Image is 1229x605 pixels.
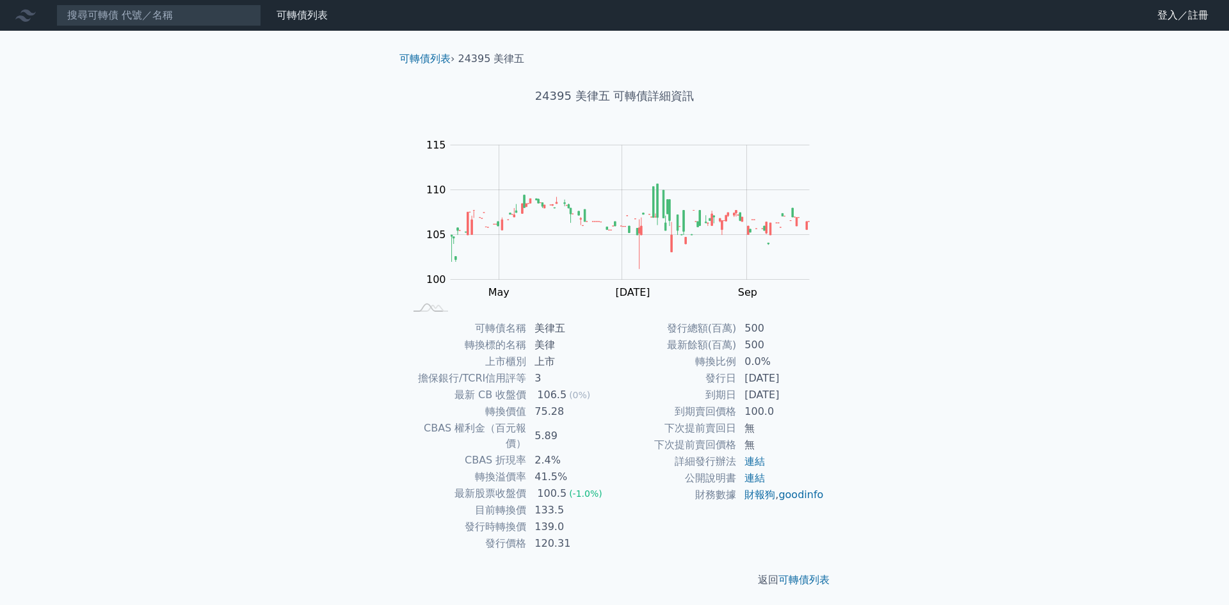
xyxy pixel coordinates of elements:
[737,370,824,387] td: [DATE]
[614,453,737,470] td: 詳細發行辦法
[614,387,737,403] td: 到期日
[405,370,527,387] td: 擔保銀行/TCRI信用評等
[615,286,650,298] tspan: [DATE]
[399,51,454,67] li: ›
[744,488,775,501] a: 財報狗
[527,519,614,535] td: 139.0
[1165,544,1229,605] iframe: Chat Widget
[488,286,510,298] tspan: May
[737,420,824,437] td: 無
[405,420,527,452] td: CBAS 權利金（百元報價）
[737,337,824,353] td: 500
[614,470,737,487] td: 公開說明書
[527,403,614,420] td: 75.28
[534,486,569,501] div: 100.5
[737,403,824,420] td: 100.0
[405,485,527,502] td: 最新股票收盤價
[527,535,614,552] td: 120.31
[405,452,527,469] td: CBAS 折現率
[405,403,527,420] td: 轉換價值
[405,353,527,370] td: 上市櫃別
[419,139,829,298] g: Chart
[534,387,569,403] div: 106.5
[527,420,614,452] td: 5.89
[405,502,527,519] td: 目前轉換價
[778,574,830,586] a: 可轉債列表
[737,387,824,403] td: [DATE]
[614,353,737,370] td: 轉換比例
[405,519,527,535] td: 發行時轉換價
[527,353,614,370] td: 上市
[527,452,614,469] td: 2.4%
[426,273,446,286] tspan: 100
[426,229,446,241] tspan: 105
[277,9,328,21] a: 可轉債列表
[527,370,614,387] td: 3
[614,370,737,387] td: 發行日
[458,51,525,67] li: 24395 美律五
[569,390,590,400] span: (0%)
[737,437,824,453] td: 無
[527,320,614,337] td: 美律五
[737,320,824,337] td: 500
[737,353,824,370] td: 0.0%
[614,487,737,503] td: 財務數據
[426,139,446,151] tspan: 115
[389,572,840,588] p: 返回
[405,337,527,353] td: 轉換標的名稱
[614,403,737,420] td: 到期賣回價格
[614,337,737,353] td: 最新餘額(百萬)
[738,286,757,298] tspan: Sep
[614,320,737,337] td: 發行總額(百萬)
[527,469,614,485] td: 41.5%
[399,52,451,65] a: 可轉債列表
[744,472,765,484] a: 連結
[744,455,765,467] a: 連結
[405,387,527,403] td: 最新 CB 收盤價
[405,535,527,552] td: 發行價格
[389,87,840,105] h1: 24395 美律五 可轉債詳細資訊
[737,487,824,503] td: ,
[426,184,446,196] tspan: 110
[451,184,809,269] g: Series
[1147,5,1219,26] a: 登入／註冊
[614,420,737,437] td: 下次提前賣回日
[527,337,614,353] td: 美律
[614,437,737,453] td: 下次提前賣回價格
[778,488,823,501] a: goodinfo
[527,502,614,519] td: 133.5
[405,320,527,337] td: 可轉債名稱
[56,4,261,26] input: 搜尋可轉債 代號／名稱
[405,469,527,485] td: 轉換溢價率
[569,488,602,499] span: (-1.0%)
